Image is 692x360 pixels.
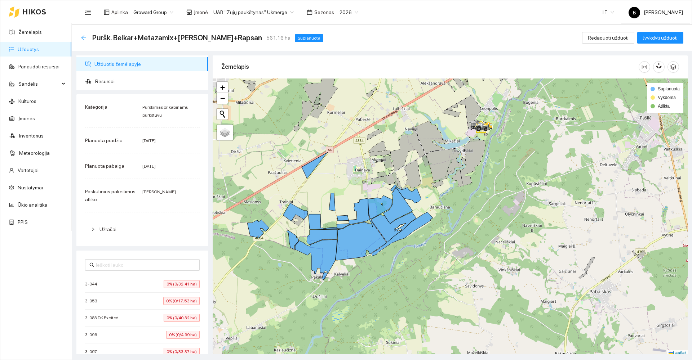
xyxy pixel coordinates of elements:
[18,46,39,52] a: Užduotys
[96,261,195,269] input: Ieškoti lauko
[142,138,156,143] span: [DATE]
[18,219,28,225] a: PPIS
[95,74,203,89] span: Resursai
[637,32,683,44] button: Įvykdyti užduotį
[85,314,122,321] span: 3-083 DK Excited
[18,202,48,208] a: Ūkio analitika
[85,9,91,15] span: menu-fold
[164,348,200,356] span: 0% (0/33.37 ha)
[295,34,323,42] span: Suplanuota
[163,297,200,305] span: 0% (0/17.53 ha)
[19,150,50,156] a: Meteorologija
[633,7,636,18] span: B
[639,61,650,73] button: column-width
[220,83,225,92] span: +
[307,9,312,15] span: calendar
[669,351,686,356] a: Leaflet
[85,331,101,338] span: 3-096
[133,7,173,18] span: Groward Group
[18,185,43,190] a: Nustatymai
[639,64,650,70] span: column-width
[92,32,262,44] span: Puršk. Belkar+Metazamix+Mota+Rapsan
[164,314,200,322] span: 0% (0/40.32 ha)
[18,167,39,173] a: Vartotojai
[89,262,94,267] span: search
[94,57,203,71] span: Užduotis žemėlapyje
[99,226,116,232] span: Užrašai
[217,93,228,104] a: Zoom out
[186,9,192,15] span: shop
[142,189,176,194] span: [PERSON_NAME]
[582,32,634,44] button: Redaguoti užduotį
[314,8,335,16] span: Sezonas :
[81,35,86,41] div: Atgal
[142,105,188,118] span: Purškimas prikabinamu purkštuvu
[220,94,225,103] span: −
[164,280,200,288] span: 0% (0/32.41 ha)
[111,8,129,16] span: Aplinka :
[85,163,124,169] span: Planuota pabaiga
[85,348,101,355] span: 3-097
[18,116,35,121] a: Įmonės
[91,227,95,231] span: right
[85,297,101,305] span: 3-053
[81,5,95,19] button: menu-fold
[221,57,639,77] div: Žemėlapis
[582,35,634,41] a: Redaguoti užduotį
[166,331,200,339] span: 0% (0/4.99 ha)
[658,86,680,91] span: Suplanuota
[18,29,42,35] a: Žemėlapis
[142,164,156,169] span: [DATE]
[18,98,36,104] a: Kultūros
[194,8,209,16] span: Įmonė :
[85,104,107,110] span: Kategorija
[213,7,294,18] span: UAB "Zujų paukštynas" Ukmerge
[643,34,678,42] span: Įvykdyti užduotį
[217,109,228,120] button: Initiate a new search
[217,82,228,93] a: Zoom in
[658,95,676,100] span: Vykdoma
[18,77,59,91] span: Sandėlis
[266,34,290,42] span: 561.16 ha
[85,221,200,238] div: Užrašai
[217,125,233,140] a: Layers
[658,104,670,109] span: Atlikta
[19,133,44,139] a: Inventorius
[85,138,123,143] span: Planuota pradžia
[81,35,86,41] span: arrow-left
[85,280,101,288] span: 3-044
[603,7,614,18] span: LT
[85,189,136,202] span: Paskutinius pakeitimus atliko
[104,9,110,15] span: layout
[18,64,59,69] a: Panaudoti resursai
[588,34,629,42] span: Redaguoti užduotį
[629,9,683,15] span: [PERSON_NAME]
[340,7,358,18] span: 2026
